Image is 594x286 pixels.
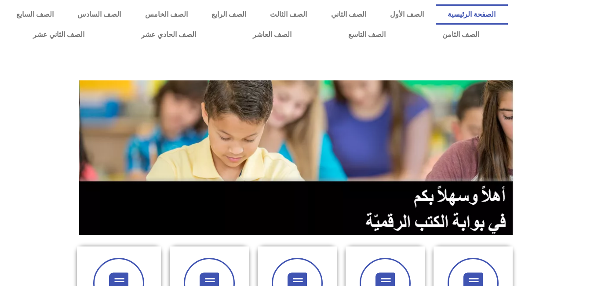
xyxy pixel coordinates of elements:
a: الصف الثاني عشر [4,25,113,45]
a: الصفحة الرئيسية [436,4,507,25]
a: الصف التاسع [320,25,414,45]
a: الصف السادس [66,4,133,25]
a: الصف الحادي عشر [113,25,224,45]
a: الصف الأول [378,4,436,25]
a: الصف الرابع [200,4,258,25]
a: الصف الثالث [258,4,319,25]
a: الصف العاشر [224,25,320,45]
a: الصف الخامس [133,4,200,25]
a: الصف الثامن [414,25,507,45]
a: الصف السابع [4,4,66,25]
a: الصف الثاني [319,4,378,25]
